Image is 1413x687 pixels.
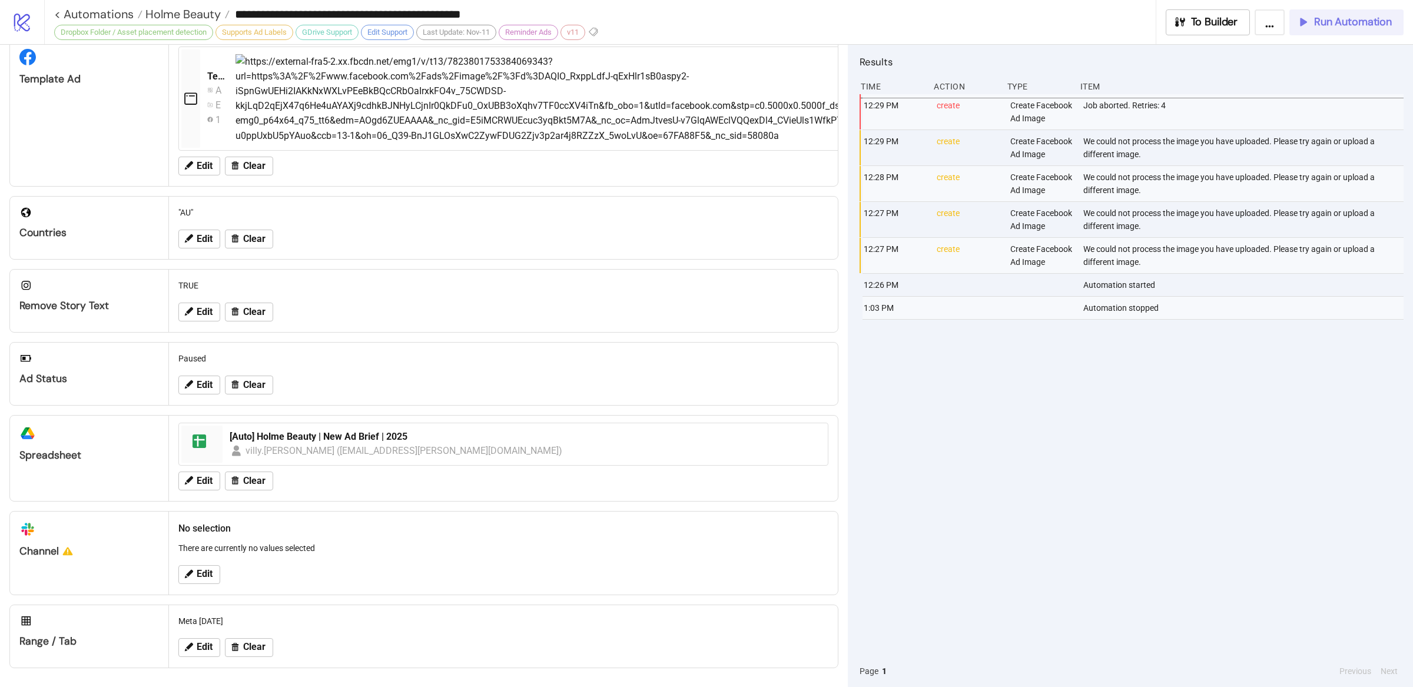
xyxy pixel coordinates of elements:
[178,376,220,394] button: Edit
[178,230,220,248] button: Edit
[19,226,159,240] div: Countries
[197,161,213,171] span: Edit
[863,130,927,165] div: 12:29 PM
[225,230,273,248] button: Clear
[1191,15,1238,29] span: To Builder
[54,25,213,40] div: Dropbox Folder / Asset placement detection
[178,521,828,536] h2: No selection
[1166,9,1251,35] button: To Builder
[54,8,142,20] a: < Automations
[197,642,213,652] span: Edit
[296,25,359,40] div: GDrive Support
[19,635,159,648] div: Range / Tab
[863,297,927,319] div: 1:03 PM
[863,202,927,237] div: 12:27 PM
[225,472,273,490] button: Clear
[178,303,220,321] button: Edit
[197,380,213,390] span: Edit
[207,70,226,83] div: Template
[178,638,220,657] button: Edit
[933,75,997,98] div: Action
[936,202,1000,237] div: create
[197,307,213,317] span: Edit
[225,157,273,175] button: Clear
[416,25,496,40] div: Last Update: Nov-11
[1082,166,1407,201] div: We could not process the image you have uploaded. Please try again or upload a different image.
[225,638,273,657] button: Clear
[19,72,159,86] div: Template Ad
[936,130,1000,165] div: create
[174,347,833,370] div: Paused
[1289,9,1404,35] button: Run Automation
[178,565,220,584] button: Edit
[246,443,563,458] div: villy.[PERSON_NAME] ([EMAIL_ADDRESS][PERSON_NAME][DOMAIN_NAME])
[1336,665,1375,678] button: Previous
[142,8,230,20] a: Holme Beauty
[174,201,833,224] div: "AU"
[174,274,833,297] div: TRUE
[235,54,926,143] img: https://external-fra5-2.xx.fbcdn.net/emg1/v/t13/7823801753384069343?url=https%3A%2F%2Fwww.faceboo...
[19,449,159,462] div: Spreadsheet
[243,307,266,317] span: Clear
[1009,94,1074,130] div: Create Facebook Ad Image
[178,472,220,490] button: Edit
[1009,238,1074,273] div: Create Facebook Ad Image
[1082,274,1407,296] div: Automation started
[560,25,585,40] div: v11
[863,94,927,130] div: 12:29 PM
[243,380,266,390] span: Clear
[197,234,213,244] span: Edit
[243,161,266,171] span: Clear
[1082,202,1407,237] div: We could not process the image you have uploaded. Please try again or upload a different image.
[1082,238,1407,273] div: We could not process the image you have uploaded. Please try again or upload a different image.
[243,234,266,244] span: Clear
[243,476,266,486] span: Clear
[1009,166,1074,201] div: Create Facebook Ad Image
[1314,15,1392,29] span: Run Automation
[1082,94,1407,130] div: Job aborted. Retries: 4
[1082,297,1407,319] div: Automation stopped
[863,166,927,201] div: 12:28 PM
[197,569,213,579] span: Edit
[19,299,159,313] div: Remove Story Text
[142,6,221,22] span: Holme Beauty
[1082,130,1407,165] div: We could not process the image you have uploaded. Please try again or upload a different image.
[878,665,890,678] button: 1
[19,372,159,386] div: Ad Status
[174,610,833,632] div: Meta [DATE]
[1009,202,1074,237] div: Create Facebook Ad Image
[860,54,1404,69] h2: Results
[936,166,1000,201] div: create
[936,238,1000,273] div: create
[860,75,924,98] div: Time
[361,25,414,40] div: Edit Support
[1377,665,1401,678] button: Next
[178,157,220,175] button: Edit
[1009,130,1074,165] div: Create Facebook Ad Image
[225,376,273,394] button: Clear
[1006,75,1071,98] div: Type
[215,83,221,98] div: Automatic V1
[19,545,159,558] div: Channel
[936,94,1000,130] div: create
[225,303,273,321] button: Clear
[243,642,266,652] span: Clear
[215,112,221,127] div: 18192225
[230,430,821,443] div: [Auto] Holme Beauty | New Ad Brief | 2025
[499,25,558,40] div: Reminder Ads
[197,476,213,486] span: Edit
[1255,9,1285,35] button: ...
[215,25,293,40] div: Supports Ad Labels
[863,274,927,296] div: 12:26 PM
[178,542,828,555] p: There are currently no values selected
[215,98,221,112] div: ER_Originals
[860,665,878,678] span: Page
[1079,75,1404,98] div: Item
[863,238,927,273] div: 12:27 PM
